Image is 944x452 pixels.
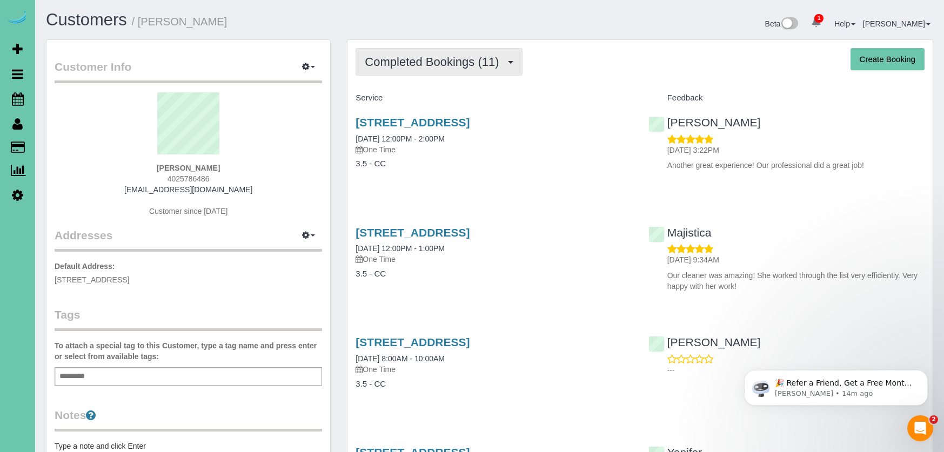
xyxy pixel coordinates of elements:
a: [STREET_ADDRESS] [356,116,470,129]
a: [DATE] 8:00AM - 10:00AM [356,354,445,363]
span: 2 [929,415,938,424]
p: One Time [356,144,632,155]
small: / [PERSON_NAME] [132,16,227,28]
p: [DATE] 3:22PM [667,145,925,156]
span: Customer since [DATE] [149,207,227,215]
iframe: Intercom live chat [907,415,933,441]
a: [EMAIL_ADDRESS][DOMAIN_NAME] [124,185,252,194]
img: Automaid Logo [6,11,28,26]
legend: Tags [55,307,322,331]
span: 1 [814,14,824,23]
h4: 3.5 - CC [356,380,632,389]
span: Completed Bookings (11) [365,55,504,69]
button: Completed Bookings (11) [356,48,522,76]
a: [PERSON_NAME] [648,336,761,348]
h4: 3.5 - CC [356,269,632,279]
a: [STREET_ADDRESS] [356,336,470,348]
legend: Notes [55,407,322,431]
a: [PERSON_NAME] [863,19,930,28]
p: One Time [356,254,632,265]
span: 4025786486 [168,174,210,183]
a: 1 [806,11,827,35]
pre: Type a note and click Enter [55,441,322,451]
a: [DATE] 12:00PM - 2:00PM [356,134,445,143]
button: Create Booking [851,48,925,71]
a: Help [834,19,855,28]
h4: Feedback [648,93,925,103]
label: To attach a special tag to this Customer, type a tag name and press enter or select from availabl... [55,340,322,362]
h4: 3.5 - CC [356,159,632,168]
p: --- [667,365,925,375]
p: [DATE] 9:34AM [667,254,925,265]
a: [PERSON_NAME] [648,116,761,129]
a: Customers [46,10,127,29]
p: One Time [356,364,632,375]
img: New interface [780,17,798,31]
p: Another great experience! Our professional did a great job! [667,160,925,171]
a: [DATE] 12:00PM - 1:00PM [356,244,445,253]
a: Beta [765,19,799,28]
iframe: Intercom notifications message [728,347,944,423]
a: [STREET_ADDRESS] [356,226,470,239]
label: Default Address: [55,261,115,272]
span: [STREET_ADDRESS] [55,275,129,284]
strong: [PERSON_NAME] [157,164,220,172]
p: Our cleaner was amazing! She worked through the list very efficiently. Very happy with her work! [667,270,925,292]
h4: Service [356,93,632,103]
a: Majistica [648,226,712,239]
legend: Customer Info [55,59,322,83]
